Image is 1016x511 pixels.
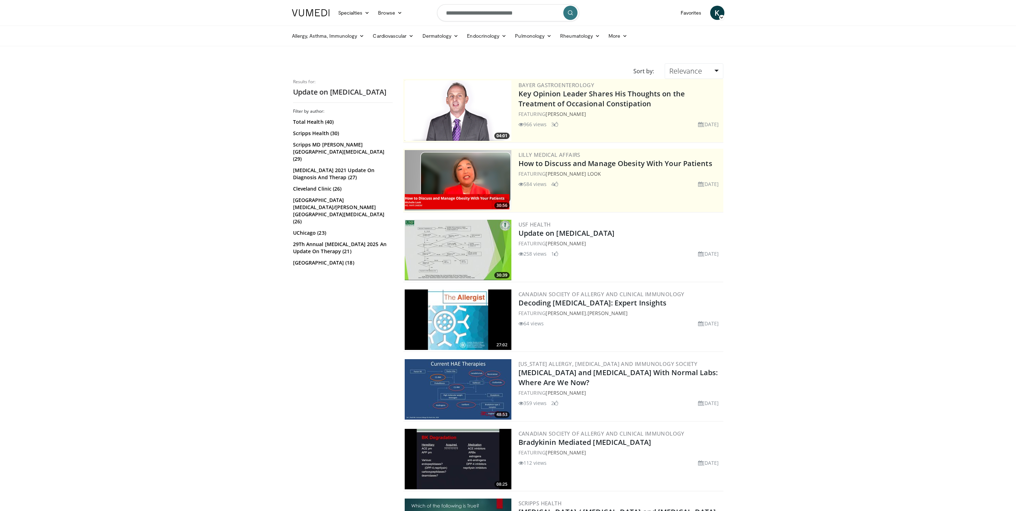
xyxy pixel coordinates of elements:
span: 48:53 [494,411,510,418]
a: Relevance [665,63,723,79]
a: [PERSON_NAME] [546,389,586,396]
a: Allergy, Asthma, Immunology [288,29,369,43]
a: USF Health [518,221,551,228]
a: 04:01 [405,80,511,141]
a: Bayer Gastroenterology [518,81,595,89]
a: Lilly Medical Affairs [518,151,580,158]
a: K [710,6,724,20]
a: Canadian Society of Allergy and Clinical Immunology [518,291,685,298]
a: Browse [374,6,406,20]
a: Scripps Health [518,500,562,507]
span: 30:39 [494,272,510,278]
a: [US_STATE] Allergy, [MEDICAL_DATA] and Immunology Society [518,360,698,367]
span: 08:25 [494,481,510,488]
a: [PERSON_NAME] [546,240,586,247]
a: How to Discuss and Manage Obesity With Your Patients [518,159,712,168]
a: Total Health (40) [293,118,391,126]
a: More [604,29,632,43]
a: Decoding [MEDICAL_DATA]: Expert Insights [518,298,667,308]
a: 48:53 [405,359,511,420]
a: Key Opinion Leader Shares His Thoughts on the Treatment of Occasional Constipation [518,89,685,108]
input: Search topics, interventions [437,4,579,21]
li: 2 [551,399,558,407]
img: c98a6a29-1ea0-4bd5-8cf5-4d1e188984a7.png.300x170_q85_crop-smart_upscale.png [405,150,511,211]
a: Dermatology [418,29,463,43]
li: [DATE] [698,320,719,327]
a: [MEDICAL_DATA] and [MEDICAL_DATA] With Normal Labs: Where Are We Now? [518,368,718,387]
a: Bradykinin Mediated [MEDICAL_DATA] [518,437,651,447]
a: Cardiovascular [368,29,418,43]
a: Canadian Society of Allergy and Clinical Immunology [518,430,685,437]
img: 6ea6f336-1835-4744-b9ef-941ee0a19ad6.300x170_q85_crop-smart_upscale.jpg [405,359,511,420]
span: 30:56 [494,202,510,209]
li: [DATE] [698,250,719,257]
img: VuMedi Logo [292,9,330,16]
div: FEATURING [518,110,722,118]
a: Scripps MD [PERSON_NAME][GEOGRAPHIC_DATA][MEDICAL_DATA] (29) [293,141,391,163]
a: Endocrinology [463,29,511,43]
a: 29Th Annual [MEDICAL_DATA] 2025 An Update On Therapy (21) [293,241,391,255]
img: 9828b8df-38ad-4333-b93d-bb657251ca89.png.300x170_q85_crop-smart_upscale.png [405,80,511,141]
li: [DATE] [698,399,719,407]
li: 3 [551,121,558,128]
img: 1e74b66e-2ed4-4d40-a1bf-718adf83b69e.300x170_q85_crop-smart_upscale.jpg [405,429,511,489]
a: [PERSON_NAME] [546,449,586,456]
a: Favorites [676,6,706,20]
a: 30:56 [405,150,511,211]
a: UChicago (23) [293,229,391,236]
li: 1 [551,250,558,257]
div: FEATURING [518,449,722,456]
a: [GEOGRAPHIC_DATA][MEDICAL_DATA]/[PERSON_NAME][GEOGRAPHIC_DATA][MEDICAL_DATA] (26) [293,197,391,225]
li: 64 views [518,320,544,327]
span: 04:01 [494,133,510,139]
p: Results for: [293,79,393,85]
li: 359 views [518,399,547,407]
a: [PERSON_NAME] Look [546,170,601,177]
a: [PERSON_NAME] [546,310,586,316]
a: [PERSON_NAME] [546,111,586,117]
a: Scripps Health (30) [293,130,391,137]
li: 112 views [518,459,547,467]
a: Update on [MEDICAL_DATA] [518,228,615,238]
a: [MEDICAL_DATA] 2021 Update On Diagnosis And Therap (27) [293,167,391,181]
h3: Filter by author: [293,108,393,114]
div: FEATURING [518,389,722,396]
li: 258 views [518,250,547,257]
a: [PERSON_NAME] [587,310,628,316]
a: [GEOGRAPHIC_DATA] (18) [293,259,391,266]
li: [DATE] [698,180,719,188]
li: [DATE] [698,121,719,128]
li: 966 views [518,121,547,128]
img: 244cefb3-6481-4e28-a812-009f196bca88.300x170_q85_crop-smart_upscale.jpg [405,220,511,280]
a: Rheumatology [556,29,604,43]
li: [DATE] [698,459,719,467]
div: FEATURING , [518,309,722,317]
a: Cleveland Clinic (26) [293,185,391,192]
span: Relevance [669,66,702,76]
a: 08:25 [405,429,511,489]
span: 27:02 [494,342,510,348]
a: 27:02 [405,289,511,350]
div: Sort by: [628,63,659,79]
a: 30:39 [405,220,511,280]
a: Pulmonology [511,29,556,43]
h2: Update on [MEDICAL_DATA] [293,87,393,97]
li: 584 views [518,180,547,188]
a: Specialties [334,6,374,20]
div: FEATURING [518,170,722,177]
img: 1b0f74d4-6d77-4235-99c4-3b11662f5f29.300x170_q85_crop-smart_upscale.jpg [405,289,511,350]
li: 4 [551,180,558,188]
div: FEATURING [518,240,722,247]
